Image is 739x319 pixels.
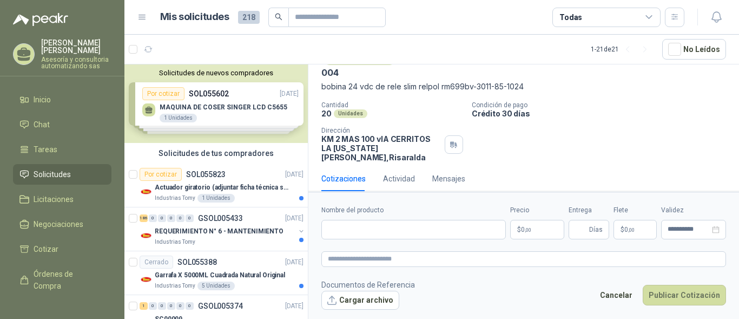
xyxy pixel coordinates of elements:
p: GSOL005374 [198,302,243,310]
img: Company Logo [140,273,153,286]
span: Tareas [34,144,57,155]
p: Dirección [321,127,440,134]
span: Negociaciones [34,218,83,230]
p: Cantidad [321,101,463,109]
p: [PERSON_NAME] [PERSON_NAME] [41,39,111,54]
p: Asesoría y consultoria automatizando sas [41,56,111,69]
div: 0 [167,214,175,222]
div: Cotizaciones [321,173,366,185]
span: Licitaciones [34,193,74,205]
p: SOL055823 [186,171,226,178]
div: 0 [158,214,166,222]
img: Logo peakr [13,13,68,26]
span: 0 [521,226,531,233]
div: 186 [140,214,148,222]
a: Licitaciones [13,189,111,210]
a: Inicio [13,89,111,110]
button: Solicitudes de nuevos compradores [129,69,303,77]
button: Cargar archivo [321,291,399,310]
span: 0 [624,226,635,233]
div: 0 [176,302,184,310]
p: KM 2 MAS 100 vIA CERRITOS LA [US_STATE] [PERSON_NAME] , Risaralda [321,134,440,162]
div: Mensajes [432,173,465,185]
a: Tareas [13,139,111,160]
label: Nombre del producto [321,205,506,216]
div: 0 [167,302,175,310]
div: 1 - 21 de 21 [591,41,654,58]
button: No Leídos [662,39,726,60]
div: Por cotizar [140,168,182,181]
p: $0,00 [510,220,564,239]
span: ,00 [628,227,635,233]
button: Cancelar [594,285,638,305]
p: $ 0,00 [613,220,657,239]
p: 004 [321,67,338,79]
div: Todas [559,11,582,23]
div: 0 [149,214,157,222]
div: Solicitudes de nuevos compradoresPor cotizarSOL055602[DATE] MAQUINA DE COSER SINGER LCD C56551 Un... [124,64,308,143]
span: Chat [34,119,50,131]
p: Industrias Tomy [155,282,195,290]
p: Documentos de Referencia [321,279,415,291]
img: Company Logo [140,185,153,198]
div: 5 Unidades [197,282,235,290]
div: 1 Unidades [197,194,235,203]
a: Cotizar [13,239,111,259]
a: Por cotizarSOL055823[DATE] Company LogoActuador giratorio (adjuntar ficha técnica si es diferente... [124,164,308,207]
p: Garrafa X 5000ML Cuadrada Natural Original [155,270,285,281]
span: search [275,13,282,21]
div: 0 [149,302,157,310]
p: [DATE] [285,257,303,268]
a: 186 0 0 0 0 0 GSOL005433[DATE] Company LogoREQUERIMIENTO N° 6 - MANTENIMIENTOIndustrias Tomy [140,212,306,246]
span: $ [621,226,624,233]
span: Solicitudes [34,168,71,180]
div: 0 [186,214,194,222]
p: SOL055388 [177,258,217,266]
span: Órdenes de Compra [34,268,101,292]
p: Condición de pago [472,101,735,109]
h1: Mis solicitudes [160,9,229,25]
label: Entrega [569,205,609,216]
span: Días [589,220,603,239]
p: Industrias Tomy [155,238,195,246]
span: Inicio [34,94,51,106]
p: [DATE] [285,301,303,311]
p: Industrias Tomy [155,194,195,203]
p: REQUERIMIENTO N° 6 - MANTENIMIENTO [155,226,283,237]
a: Chat [13,114,111,135]
p: 20 [321,109,332,118]
p: [DATE] [285,170,303,180]
label: Validez [661,205,726,216]
div: 1 [140,302,148,310]
p: Crédito 30 días [472,109,735,118]
span: 218 [238,11,260,24]
div: Unidades [334,109,367,118]
p: Actuador giratorio (adjuntar ficha técnica si es diferente a festo) [155,183,289,193]
p: bobina 24 vdc de rele slim relpol rm699bv-3011-85-1024 [321,81,726,93]
div: Solicitudes de tus compradores [124,143,308,164]
img: Company Logo [140,229,153,242]
a: Órdenes de Compra [13,264,111,296]
span: ,00 [525,227,531,233]
label: Flete [613,205,657,216]
div: 0 [158,302,166,310]
label: Precio [510,205,564,216]
div: Cerrado [140,256,173,269]
a: CerradoSOL055388[DATE] Company LogoGarrafa X 5000ML Cuadrada Natural OriginalIndustrias Tomy5 Uni... [124,251,308,295]
div: Actividad [383,173,415,185]
a: Negociaciones [13,214,111,235]
p: [DATE] [285,213,303,224]
span: Cotizar [34,243,58,255]
p: GSOL005433 [198,214,243,222]
div: 0 [186,302,194,310]
div: 0 [176,214,184,222]
button: Publicar Cotización [643,285,726,305]
a: Solicitudes [13,164,111,185]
